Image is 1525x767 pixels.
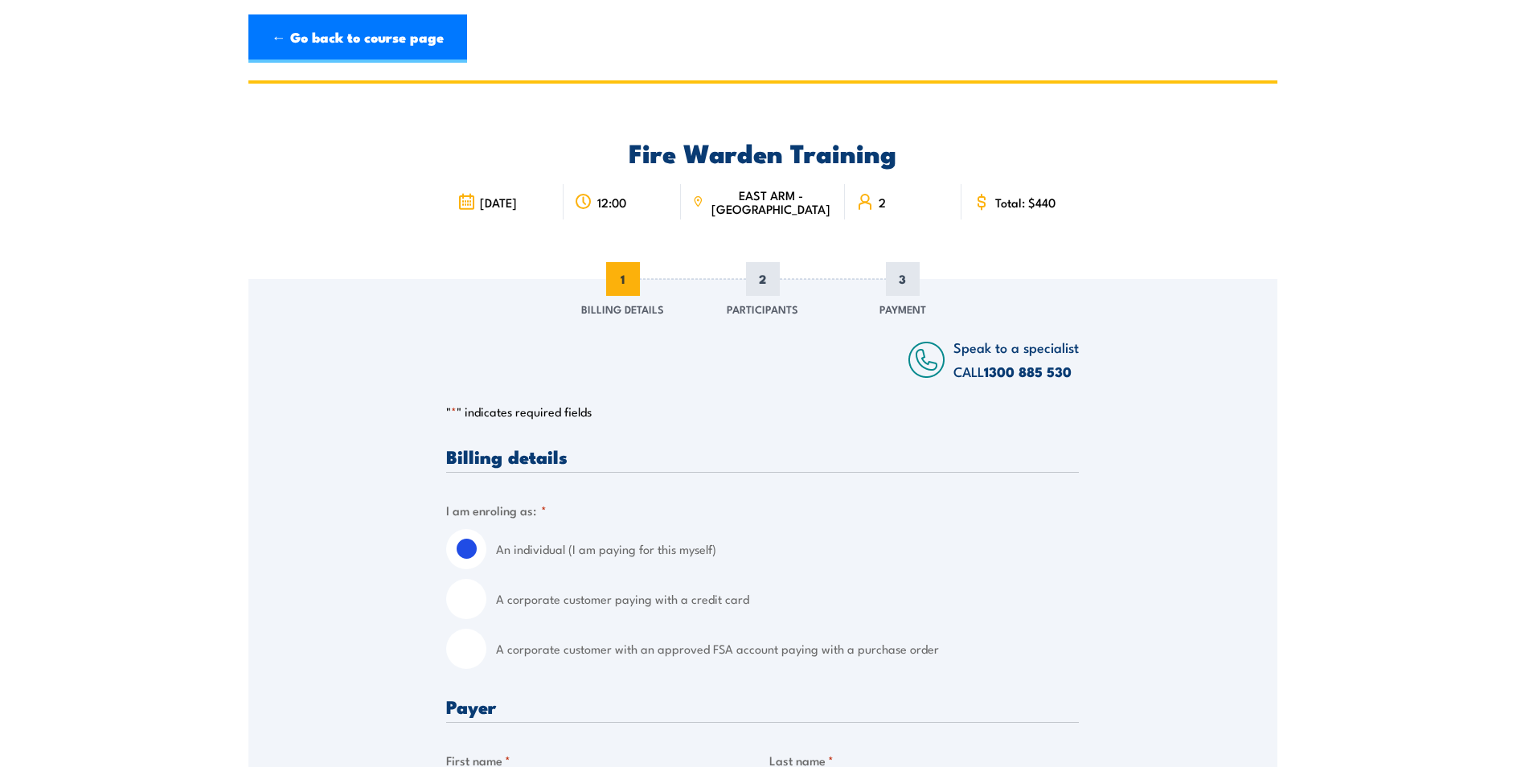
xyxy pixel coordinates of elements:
span: 12:00 [597,195,626,209]
h3: Billing details [446,447,1079,466]
span: 3 [886,262,920,296]
span: 1 [606,262,640,296]
span: [DATE] [480,195,517,209]
span: 2 [879,195,886,209]
a: 1300 885 530 [984,361,1072,382]
span: Participants [727,301,798,317]
span: Payment [879,301,926,317]
h2: Fire Warden Training [446,141,1079,163]
legend: I am enroling as: [446,501,547,519]
p: " " indicates required fields [446,404,1079,420]
span: EAST ARM - [GEOGRAPHIC_DATA] [708,188,833,215]
span: Speak to a specialist CALL [953,337,1079,381]
span: Total: $440 [995,195,1056,209]
h3: Payer [446,697,1079,716]
label: A corporate customer with an approved FSA account paying with a purchase order [496,629,1079,669]
label: An individual (I am paying for this myself) [496,529,1079,569]
span: Billing Details [581,301,664,317]
label: A corporate customer paying with a credit card [496,579,1079,619]
span: 2 [746,262,780,296]
a: ← Go back to course page [248,14,467,63]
